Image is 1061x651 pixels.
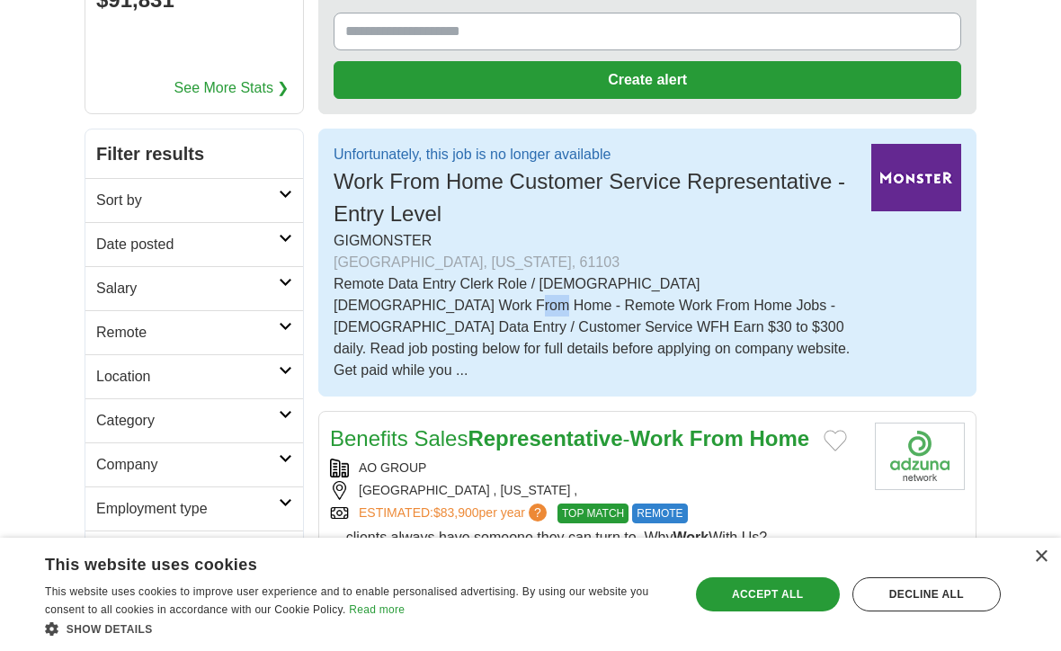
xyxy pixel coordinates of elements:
div: Show details [45,620,671,638]
span: TOP MATCH [557,504,629,523]
h2: Sort by [96,190,279,211]
span: ... clients always have someone they can turn to. Why With Us? Remote : Enjoy the benefits of a -... [330,530,852,631]
a: See More Stats ❯ [174,77,290,99]
span: REMOTE [632,504,687,523]
h2: Company [96,454,279,476]
a: Hours [85,531,303,575]
span: Work From Home Customer Service Representative - Entry Level [334,169,845,226]
div: This website uses cookies [45,548,626,575]
a: Benefits SalesRepresentative-Work From Home [330,426,809,450]
h2: Employment type [96,498,279,520]
a: Location [85,354,303,398]
a: Date posted [85,222,303,266]
div: Remote Data Entry Clerk Role / [DEMOGRAPHIC_DATA] [DEMOGRAPHIC_DATA] Work From Home - Remote Work... [334,273,857,381]
h2: Date posted [96,234,279,255]
a: Read more, opens a new window [349,603,405,616]
a: Remote [85,310,303,354]
strong: Work [673,530,709,545]
a: Employment type [85,486,303,531]
div: [GEOGRAPHIC_DATA] , [US_STATE] , [330,481,860,500]
div: AO GROUP [330,459,860,477]
strong: Home [749,426,809,450]
img: Company logo [875,423,965,490]
button: Create alert [334,61,961,99]
a: ESTIMATED:$83,900per year? [359,504,550,523]
div: Decline all [852,577,1001,611]
p: Unfortunately, this job is no longer available [334,144,857,165]
img: Monster (DPG) logo [871,144,961,211]
strong: Representative [468,426,622,450]
span: ? [529,504,547,522]
a: Sort by [85,178,303,222]
strong: From [690,426,744,450]
a: Category [85,398,303,442]
strong: Work [630,426,684,450]
span: Show details [67,623,153,636]
button: Add to favorite jobs [824,430,847,451]
div: Close [1034,550,1048,564]
span: This website uses cookies to improve user experience and to enable personalised advertising. By u... [45,585,648,616]
h2: Filter results [85,129,303,178]
h2: Remote [96,322,279,343]
h2: Category [96,410,279,432]
a: Company [85,442,303,486]
span: $83,900 [433,505,479,520]
a: Salary [85,266,303,310]
div: [GEOGRAPHIC_DATA], [US_STATE], 61103 [334,252,857,273]
div: GIGMONSTER [334,230,857,273]
div: Accept all [696,577,840,611]
h2: Salary [96,278,279,299]
h2: Location [96,366,279,388]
